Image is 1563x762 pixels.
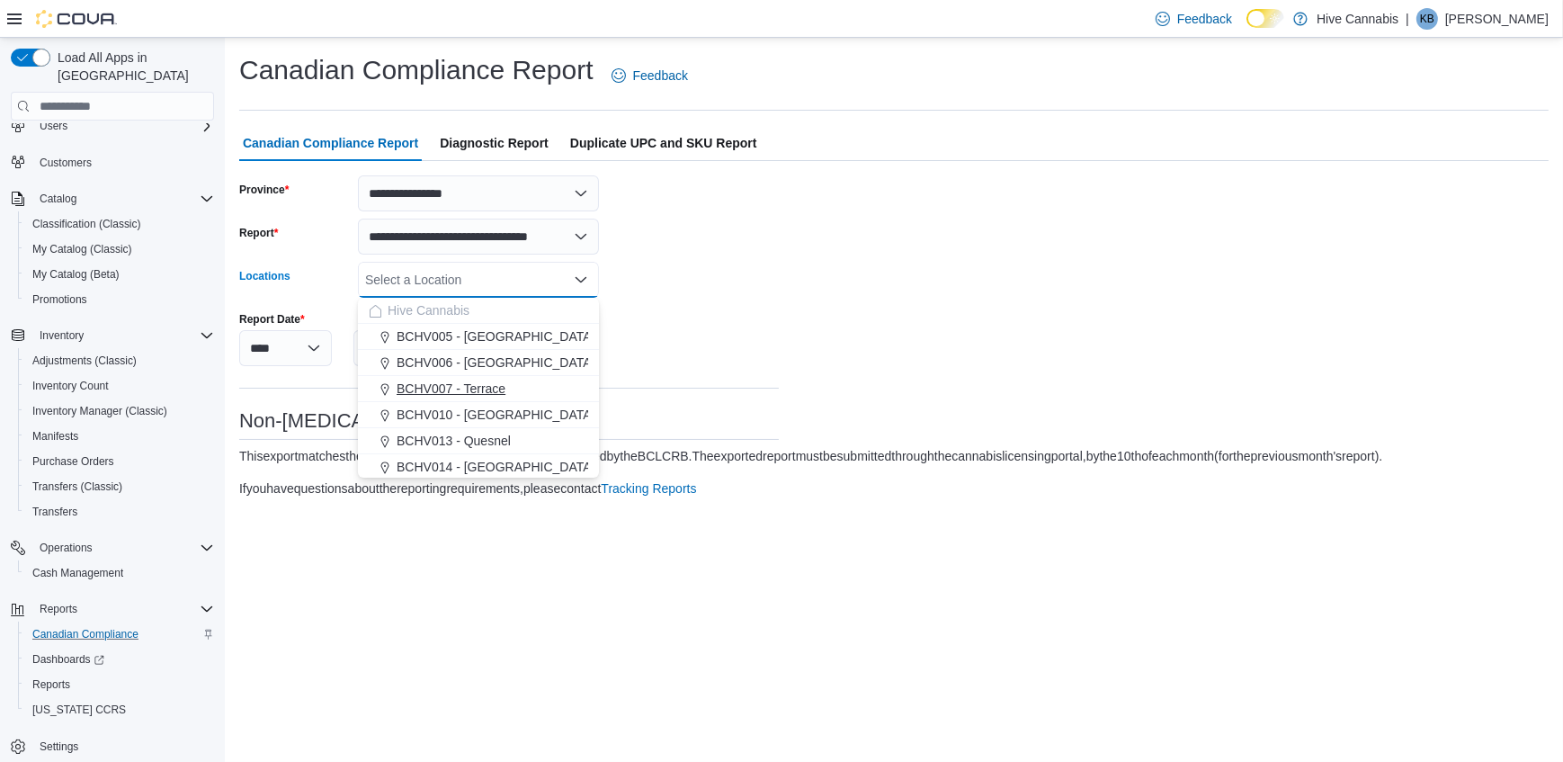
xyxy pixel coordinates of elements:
[18,560,221,586] button: Cash Management
[32,404,167,418] span: Inventory Manager (Classic)
[358,350,599,376] button: BCHV006 - [GEOGRAPHIC_DATA]
[40,119,67,133] span: Users
[32,354,137,368] span: Adjustments (Classic)
[32,379,109,393] span: Inventory Count
[358,428,599,454] button: BCHV013 - Quesnel
[25,562,130,584] a: Cash Management
[4,596,221,622] button: Reports
[440,125,549,161] span: Diagnostic Report
[570,125,757,161] span: Duplicate UPC and SKU Report
[32,242,132,256] span: My Catalog (Classic)
[32,188,84,210] button: Catalog
[574,273,588,287] button: Close list of options
[18,647,221,672] a: Dashboards
[239,410,779,432] h3: Non-[MEDICAL_DATA] Monthly Report
[239,480,697,498] div: If you have questions about the reporting requirements, please contact
[32,703,126,717] span: [US_STATE] CCRS
[397,432,511,450] span: BCHV013 - Quesnel
[25,350,214,372] span: Adjustments (Classic)
[397,406,594,424] span: BCHV010 - [GEOGRAPHIC_DATA]
[1246,28,1247,29] span: Dark Mode
[4,535,221,560] button: Operations
[1246,9,1284,28] input: Dark Mode
[358,298,599,480] div: Choose from the following options
[18,237,221,262] button: My Catalog (Classic)
[4,733,221,759] button: Settings
[397,458,594,476] span: BCHV014 - [GEOGRAPHIC_DATA]
[32,735,214,758] span: Settings
[25,289,214,310] span: Promotions
[40,740,78,754] span: Settings
[32,151,214,174] span: Customers
[32,292,87,307] span: Promotions
[32,505,77,519] span: Transfers
[32,267,120,282] span: My Catalog (Beta)
[25,400,174,422] a: Inventory Manager (Classic)
[18,622,221,647] button: Canadian Compliance
[18,474,221,499] button: Transfers (Classic)
[25,213,148,235] a: Classification (Classic)
[358,454,599,480] button: BCHV014 - [GEOGRAPHIC_DATA]
[25,238,139,260] a: My Catalog (Classic)
[25,649,214,670] span: Dashboards
[25,699,133,721] a: [US_STATE] CCRS
[32,627,138,641] span: Canadian Compliance
[1148,1,1239,37] a: Feedback
[32,217,141,231] span: Classification (Classic)
[25,501,214,523] span: Transfers
[18,287,221,312] button: Promotions
[239,183,289,197] label: Province
[601,481,696,496] a: Tracking Reports
[32,188,214,210] span: Catalog
[4,149,221,175] button: Customers
[32,566,123,580] span: Cash Management
[32,115,214,137] span: Users
[18,262,221,287] button: My Catalog (Beta)
[239,226,278,240] label: Report
[18,697,221,722] button: [US_STATE] CCRS
[239,312,305,327] label: Report Date
[388,301,469,319] span: Hive Cannabis
[18,672,221,697] button: Reports
[18,348,221,373] button: Adjustments (Classic)
[40,541,93,555] span: Operations
[32,480,122,494] span: Transfers (Classic)
[633,67,688,85] span: Feedback
[25,426,85,447] a: Manifests
[40,156,92,170] span: Customers
[25,476,214,498] span: Transfers (Classic)
[32,598,214,620] span: Reports
[604,58,695,94] a: Feedback
[25,562,214,584] span: Cash Management
[32,152,99,174] a: Customers
[32,325,91,346] button: Inventory
[25,649,112,670] a: Dashboards
[358,324,599,350] button: BCHV005 - [GEOGRAPHIC_DATA][PERSON_NAME]
[25,264,214,285] span: My Catalog (Beta)
[32,598,85,620] button: Reports
[18,424,221,449] button: Manifests
[358,376,599,402] button: BCHV007 - Terrace
[4,113,221,139] button: Users
[25,501,85,523] a: Transfers
[25,623,214,645] span: Canadian Compliance
[1416,8,1438,30] div: Kait Becker
[25,451,121,472] a: Purchase Orders
[243,125,418,161] span: Canadian Compliance Report
[1317,8,1398,30] p: Hive Cannabis
[32,325,214,346] span: Inventory
[25,699,214,721] span: Washington CCRS
[32,537,214,559] span: Operations
[397,354,594,372] span: BCHV006 - [GEOGRAPHIC_DATA]
[1420,8,1434,30] span: KB
[397,327,699,345] span: BCHV005 - [GEOGRAPHIC_DATA][PERSON_NAME]
[25,476,130,498] a: Transfers (Classic)
[50,49,214,85] span: Load All Apps in [GEOGRAPHIC_DATA]
[32,115,75,137] button: Users
[239,447,1382,465] div: This export matches the monthly reporting requirements as determined by the BC LCRB. The exported...
[18,211,221,237] button: Classification (Classic)
[1445,8,1549,30] p: [PERSON_NAME]
[25,400,214,422] span: Inventory Manager (Classic)
[25,623,146,645] a: Canadian Compliance
[25,213,214,235] span: Classification (Classic)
